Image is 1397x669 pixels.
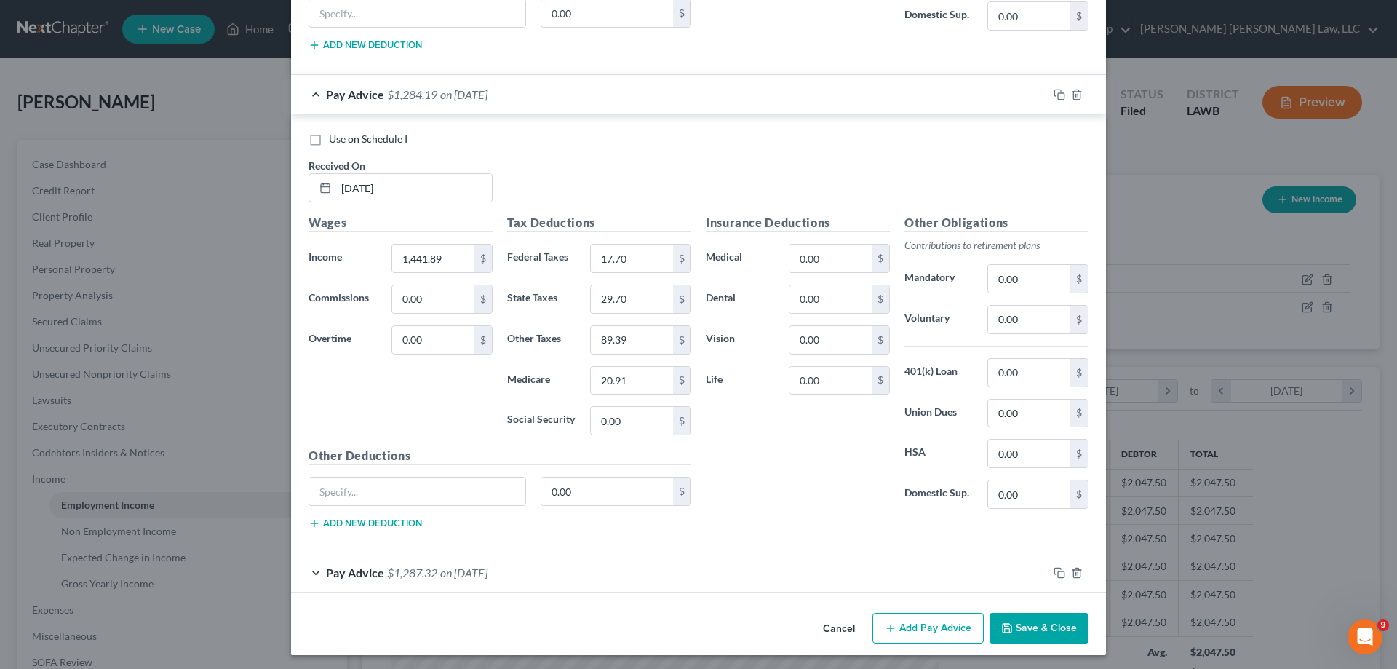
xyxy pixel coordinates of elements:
[897,1,980,31] label: Domestic Sup.
[698,285,781,314] label: Dental
[673,245,690,272] div: $
[897,399,980,428] label: Union Dues
[1348,619,1382,654] iframe: Intercom live chat
[1070,359,1088,387] div: $
[541,478,674,505] input: 0.00
[706,214,890,232] h5: Insurance Deductions
[789,367,872,395] input: 0.00
[673,326,690,354] div: $
[591,367,673,395] input: 0.00
[872,285,889,313] div: $
[698,244,781,273] label: Medical
[811,614,867,644] button: Cancel
[673,407,690,435] div: $
[1070,480,1088,508] div: $
[309,250,342,263] span: Income
[897,480,980,509] label: Domestic Sup.
[872,326,889,354] div: $
[1070,2,1088,30] div: $
[474,326,492,354] div: $
[440,566,487,579] span: on [DATE]
[500,406,583,435] label: Social Security
[872,245,889,272] div: $
[897,264,980,293] label: Mandatory
[500,244,583,273] label: Federal Taxes
[988,265,1070,293] input: 0.00
[387,87,437,101] span: $1,284.19
[698,325,781,355] label: Vision
[897,439,980,468] label: HSA
[326,566,384,579] span: Pay Advice
[904,214,1088,232] h5: Other Obligations
[1070,400,1088,427] div: $
[1070,265,1088,293] div: $
[872,613,984,644] button: Add Pay Advice
[309,447,691,465] h5: Other Deductions
[698,366,781,395] label: Life
[897,358,980,387] label: 401(k) Loan
[301,325,384,355] label: Overtime
[988,359,1070,387] input: 0.00
[309,478,525,505] input: Specify...
[988,480,1070,508] input: 0.00
[591,326,673,354] input: 0.00
[392,245,474,272] input: 0.00
[789,245,872,272] input: 0.00
[507,214,691,232] h5: Tax Deductions
[474,245,492,272] div: $
[673,285,690,313] div: $
[392,285,474,313] input: 0.00
[500,366,583,395] label: Medicare
[591,285,673,313] input: 0.00
[309,214,493,232] h5: Wages
[500,325,583,355] label: Other Taxes
[309,518,422,529] button: Add new deduction
[1070,440,1088,467] div: $
[990,613,1088,644] button: Save & Close
[988,306,1070,333] input: 0.00
[309,39,422,51] button: Add new deduction
[309,159,365,172] span: Received On
[988,400,1070,427] input: 0.00
[904,238,1088,253] p: Contributions to retirement plans
[872,367,889,395] div: $
[392,326,474,354] input: 0.00
[326,87,384,101] span: Pay Advice
[474,285,492,313] div: $
[988,2,1070,30] input: 0.00
[789,285,872,313] input: 0.00
[301,285,384,314] label: Commissions
[329,132,407,145] span: Use on Schedule I
[897,305,980,334] label: Voluntary
[440,87,487,101] span: on [DATE]
[673,367,690,395] div: $
[988,440,1070,467] input: 0.00
[591,407,673,435] input: 0.00
[591,245,673,272] input: 0.00
[1377,619,1389,631] span: 9
[387,566,437,579] span: $1,287.32
[336,174,492,202] input: MM/DD/YYYY
[789,326,872,354] input: 0.00
[673,478,690,505] div: $
[1070,306,1088,333] div: $
[500,285,583,314] label: State Taxes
